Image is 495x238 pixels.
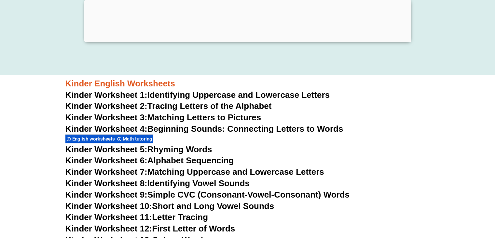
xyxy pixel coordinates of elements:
[65,212,208,222] a: Kinder Worksheet 11:Letter Tracing
[65,101,272,111] a: Kinder Worksheet 2:Tracing Letters of the Alphabet
[65,90,330,100] a: Kinder Worksheet 1:Identifying Uppercase and Lowercase Letters
[65,101,147,111] span: Kinder Worksheet 2:
[65,167,324,177] a: Kinder Worksheet 7:Matching Uppercase and Lowercase Letters
[65,224,152,233] span: Kinder Worksheet 12:
[65,178,147,188] span: Kinder Worksheet 8:
[65,201,274,211] a: Kinder Worksheet 10:Short and Long Vowel Sounds
[65,167,147,177] span: Kinder Worksheet 7:
[65,144,212,154] a: Kinder Worksheet 5:Rhyming Words
[65,112,147,122] span: Kinder Worksheet 3:
[116,134,153,143] div: Math tutoring
[65,190,147,200] span: Kinder Worksheet 9:
[65,124,343,134] a: Kinder Worksheet 4:Beginning Sounds: Connecting Letters to Words
[65,124,147,134] span: Kinder Worksheet 4:
[72,136,117,142] span: English worksheets
[65,178,250,188] a: Kinder Worksheet 8:Identifying Vowel Sounds
[65,90,147,100] span: Kinder Worksheet 1:
[123,136,154,142] span: Math tutoring
[65,134,116,143] div: English worksheets
[65,212,152,222] span: Kinder Worksheet 11:
[65,224,235,233] a: Kinder Worksheet 12:First Letter of Words
[65,190,350,200] a: Kinder Worksheet 9:Simple CVC (Consonant-Vowel-Consonant) Words
[65,78,430,89] h3: Kinder English Worksheets
[387,165,495,238] iframe: Chat Widget
[65,156,234,165] a: Kinder Worksheet 6:Alphabet Sequencing
[65,144,147,154] span: Kinder Worksheet 5:
[65,156,147,165] span: Kinder Worksheet 6:
[65,201,152,211] span: Kinder Worksheet 10:
[65,112,261,122] a: Kinder Worksheet 3:Matching Letters to Pictures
